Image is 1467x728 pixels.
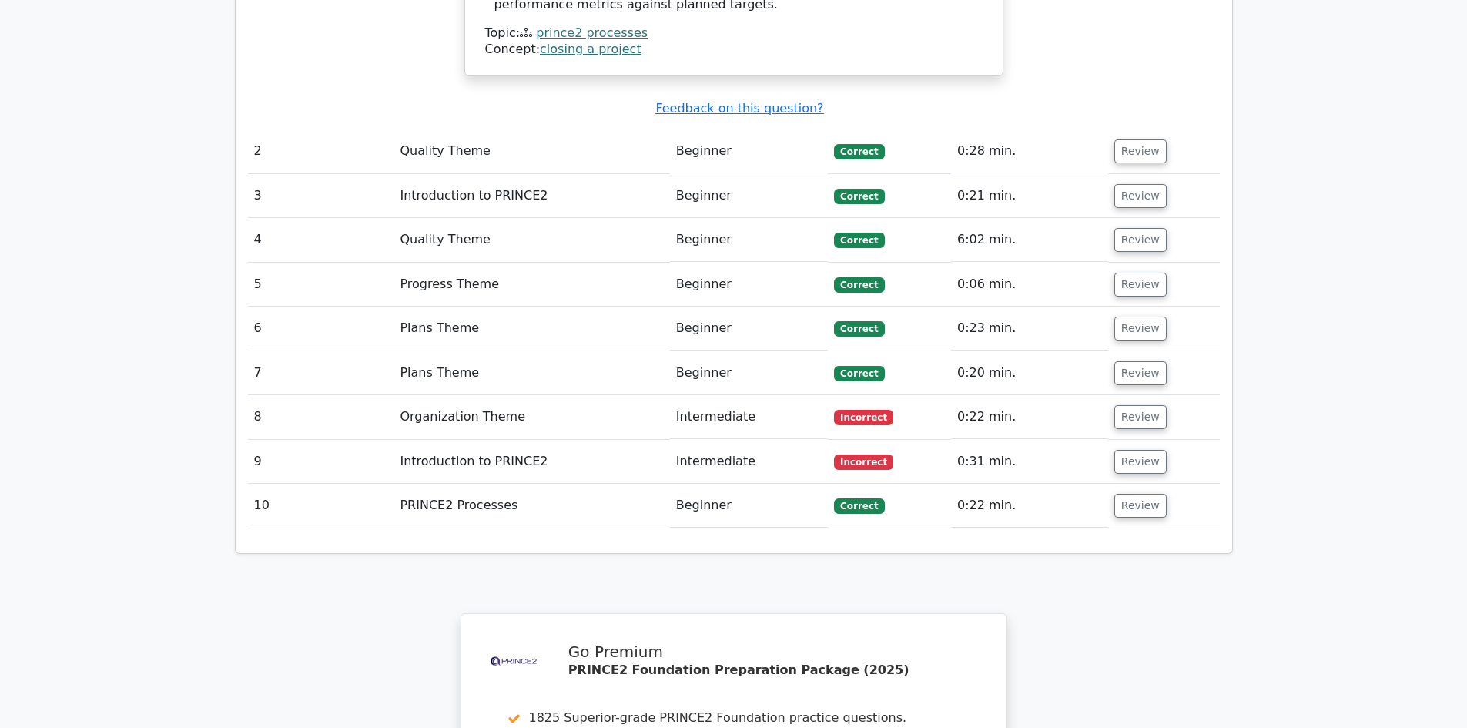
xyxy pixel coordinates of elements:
[951,129,1108,173] td: 0:28 min.
[394,263,669,307] td: Progress Theme
[834,144,884,159] span: Correct
[670,307,828,351] td: Beginner
[248,174,394,218] td: 3
[951,174,1108,218] td: 0:21 min.
[951,440,1108,484] td: 0:31 min.
[248,484,394,528] td: 10
[670,218,828,262] td: Beginner
[394,307,669,351] td: Plans Theme
[1114,450,1167,474] button: Review
[951,263,1108,307] td: 0:06 min.
[1114,273,1167,297] button: Review
[834,321,884,337] span: Correct
[951,395,1108,439] td: 0:22 min.
[655,101,823,116] a: Feedback on this question?
[834,498,884,514] span: Correct
[394,395,669,439] td: Organization Theme
[834,189,884,204] span: Correct
[1114,405,1167,429] button: Review
[951,307,1108,351] td: 0:23 min.
[394,351,669,395] td: Plans Theme
[670,395,828,439] td: Intermediate
[834,410,893,425] span: Incorrect
[834,277,884,293] span: Correct
[394,440,669,484] td: Introduction to PRINCE2
[670,484,828,528] td: Beginner
[1114,184,1167,208] button: Review
[248,395,394,439] td: 8
[951,218,1108,262] td: 6:02 min.
[248,129,394,173] td: 2
[1114,317,1167,341] button: Review
[951,484,1108,528] td: 0:22 min.
[670,440,828,484] td: Intermediate
[670,129,828,173] td: Beginner
[834,366,884,381] span: Correct
[248,263,394,307] td: 5
[670,174,828,218] td: Beginner
[248,307,394,351] td: 6
[394,174,669,218] td: Introduction to PRINCE2
[248,351,394,395] td: 7
[951,351,1108,395] td: 0:20 min.
[248,218,394,262] td: 4
[540,42,641,56] a: closing a project
[394,218,669,262] td: Quality Theme
[394,129,669,173] td: Quality Theme
[834,455,893,470] span: Incorrect
[248,440,394,484] td: 9
[1114,228,1167,252] button: Review
[1114,139,1167,163] button: Review
[670,351,828,395] td: Beginner
[1114,361,1167,385] button: Review
[485,42,983,58] div: Concept:
[485,25,983,42] div: Topic:
[394,484,669,528] td: PRINCE2 Processes
[670,263,828,307] td: Beginner
[1114,494,1167,518] button: Review
[834,233,884,248] span: Correct
[536,25,648,40] a: prince2 processes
